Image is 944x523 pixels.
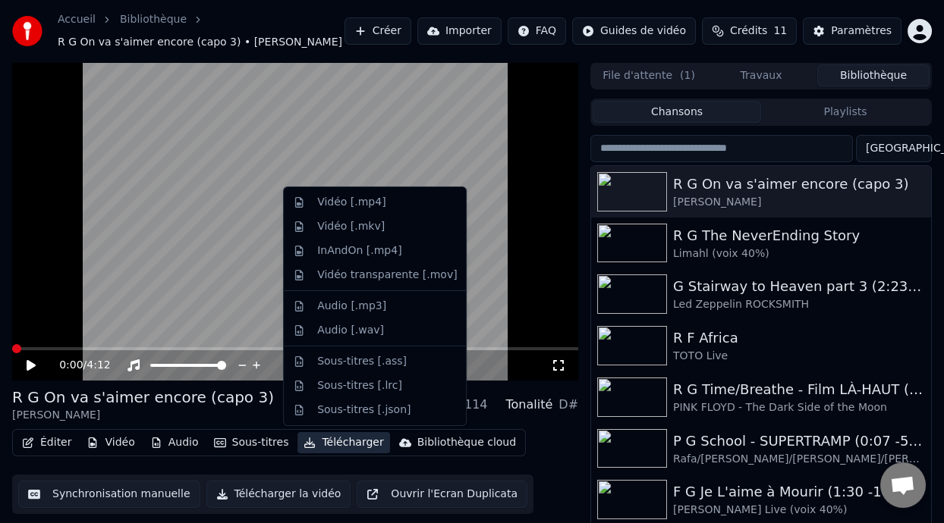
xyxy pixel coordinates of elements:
div: PINK FLOYD - The Dark Side of the Moon [673,400,925,415]
span: ( 1 ) [680,68,695,83]
a: Ouvrir le chat [880,462,926,508]
a: Accueil [58,12,96,27]
button: Travaux [705,64,817,86]
div: Tonalité [505,396,552,414]
button: Créer [345,17,411,45]
div: Paramètres [831,23,892,39]
div: 114 [464,396,488,414]
button: Crédits11 [702,17,797,45]
button: Éditer [16,432,77,453]
span: 11 [773,23,787,39]
div: G Stairway to Heaven part 3 (2:23 - 5:44) -8% [673,276,925,297]
div: / [59,358,96,373]
div: Limahl (voix 40%) [673,246,925,261]
button: File d'attente [593,64,705,86]
button: Audio [144,432,205,453]
div: Vidéo transparente [.mov] [317,268,457,283]
div: R F Africa [673,327,925,349]
div: [PERSON_NAME] [12,408,274,423]
button: Ouvrir l'Ecran Duplicata [357,481,527,508]
div: Sous-titres [.ass] [317,354,407,369]
div: Sous-titres [.json] [317,402,411,418]
div: [PERSON_NAME] [673,195,925,210]
div: Led Zeppelin ROCKSMITH [673,297,925,312]
button: Sous-titres [208,432,295,453]
button: Playlists [761,101,930,123]
div: Vidéo [.mp4] [317,195,385,210]
div: TOTO Live [673,349,925,364]
button: Vidéo [80,432,140,453]
span: 4:12 [87,358,110,373]
button: Télécharger [297,432,389,453]
div: R G Time/Breathe - Film LÀ-HAUT (UP Pixar Disney) 0:21 - [PERSON_NAME] & [PERSON_NAME] story [673,379,925,400]
div: Audio [.wav] [317,323,384,338]
button: FAQ [508,17,566,45]
span: 0:00 [59,358,83,373]
button: Guides de vidéo [572,17,696,45]
div: Vidéo [.mkv] [317,219,385,234]
div: R G On va s'aimer encore (capo 3) [12,387,274,408]
img: youka [12,16,42,46]
a: Bibliothèque [120,12,187,27]
div: P G School - SUPERTRAMP (0:07 -5%) [673,431,925,452]
div: Audio [.mp3] [317,299,386,314]
button: Synchronisation manuelle [18,481,200,508]
button: Chansons [593,101,761,123]
div: R G The NeverEnding Story [673,225,925,246]
span: Crédits [730,23,767,39]
span: R G On va s'aimer encore (capo 3) • [PERSON_NAME] [58,35,342,50]
div: Sous-titres [.lrc] [317,378,402,393]
div: [PERSON_NAME] Live (voix 40%) [673,503,925,518]
button: Paramètres [803,17,902,45]
nav: breadcrumb [58,12,345,50]
div: Rafa/[PERSON_NAME]/[PERSON_NAME]/[PERSON_NAME] Live [GEOGRAPHIC_DATA] voix 30% [673,452,925,467]
button: Bibliothèque [817,64,930,86]
div: InAndOn [.mp4] [317,243,402,258]
button: Télécharger la vidéo [206,481,351,508]
div: F G Je L'aime à Mourir (1:30 -10%) [673,481,925,503]
button: Importer [417,17,502,45]
div: D# [559,396,578,414]
div: Bibliothèque cloud [417,435,516,450]
div: R G On va s'aimer encore (capo 3) [673,174,925,195]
